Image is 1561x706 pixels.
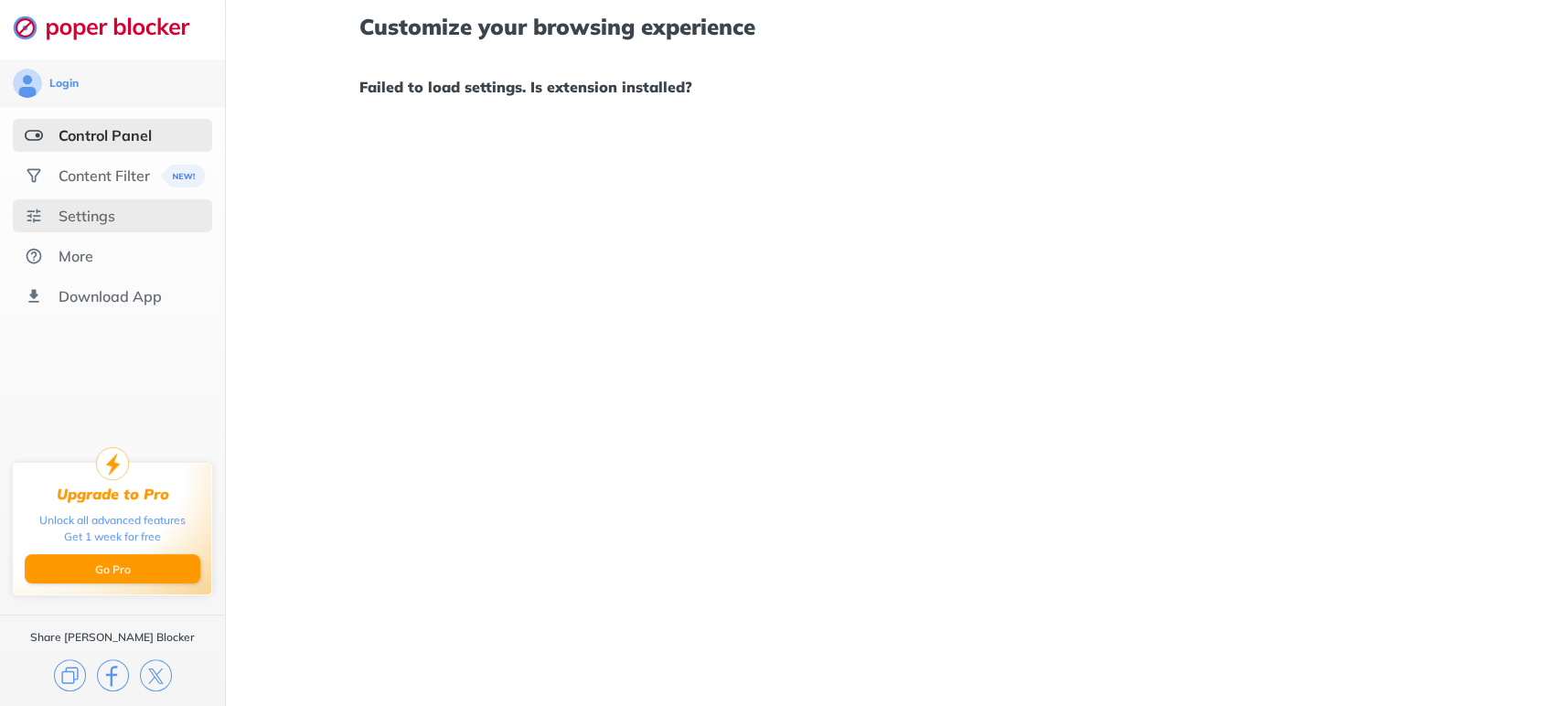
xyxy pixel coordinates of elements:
[59,247,93,265] div: More
[156,165,201,187] img: menuBanner.svg
[59,287,162,305] div: Download App
[59,126,152,144] div: Control Panel
[96,447,129,480] img: upgrade-to-pro.svg
[57,486,169,503] div: Upgrade to Pro
[13,15,209,40] img: logo-webpage.svg
[59,166,150,185] div: Content Filter
[359,15,1427,38] h1: Customize your browsing experience
[25,126,43,144] img: features-selected.svg
[59,207,115,225] div: Settings
[25,166,43,185] img: social.svg
[25,287,43,305] img: download-app.svg
[25,207,43,225] img: settings.svg
[54,659,86,691] img: copy.svg
[97,659,129,691] img: facebook.svg
[30,630,195,645] div: Share [PERSON_NAME] Blocker
[13,69,42,98] img: avatar.svg
[64,529,161,545] div: Get 1 week for free
[39,512,186,529] div: Unlock all advanced features
[359,75,1427,99] h1: Failed to load settings. Is extension installed?
[25,247,43,265] img: about.svg
[25,554,200,583] button: Go Pro
[140,659,172,691] img: x.svg
[49,76,79,91] div: Login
